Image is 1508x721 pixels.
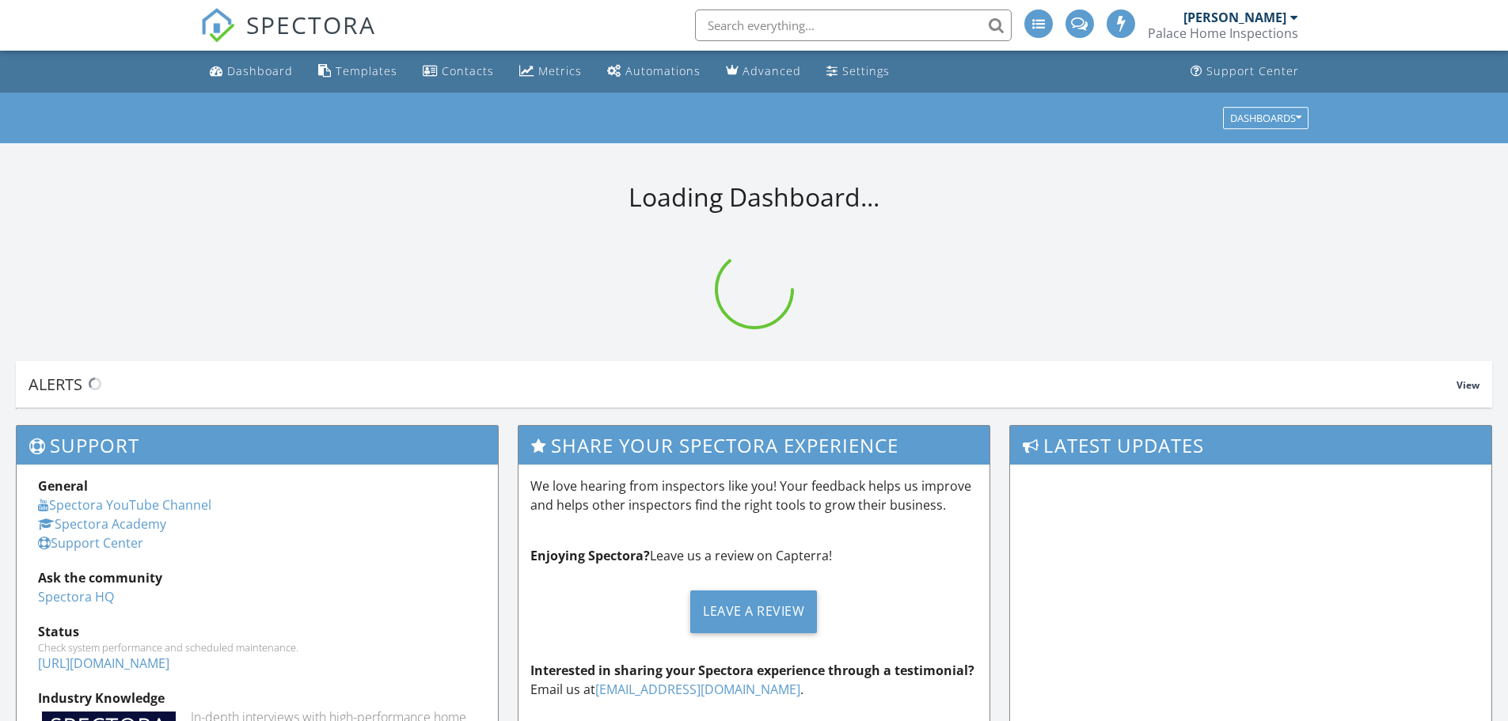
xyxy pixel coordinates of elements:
[442,63,494,78] div: Contacts
[530,662,974,679] strong: Interested in sharing your Spectora experience through a testimonial?
[336,63,397,78] div: Templates
[38,515,166,533] a: Spectora Academy
[1206,63,1299,78] div: Support Center
[538,63,582,78] div: Metrics
[513,57,588,86] a: Metrics
[530,578,978,645] a: Leave a Review
[38,689,477,708] div: Industry Knowledge
[1184,57,1305,86] a: Support Center
[1148,25,1298,41] div: Palace Home Inspections
[530,476,978,514] p: We love hearing from inspectors like you! Your feedback helps us improve and helps other inspecto...
[1010,426,1491,465] h3: Latest Updates
[38,588,114,605] a: Spectora HQ
[695,9,1012,41] input: Search everything...
[38,622,477,641] div: Status
[530,546,978,565] p: Leave us a review on Capterra!
[28,374,1457,395] div: Alerts
[595,681,800,698] a: [EMAIL_ADDRESS][DOMAIN_NAME]
[743,63,801,78] div: Advanced
[690,590,817,633] div: Leave a Review
[227,63,293,78] div: Dashboard
[530,661,978,699] p: Email us at .
[625,63,701,78] div: Automations
[1230,112,1301,123] div: Dashboards
[312,57,404,86] a: Templates
[1183,9,1286,25] div: [PERSON_NAME]
[530,547,650,564] strong: Enjoying Spectora?
[38,655,169,672] a: [URL][DOMAIN_NAME]
[38,568,477,587] div: Ask the community
[38,477,88,495] strong: General
[38,534,143,552] a: Support Center
[203,57,299,86] a: Dashboard
[601,57,707,86] a: Automations (Advanced)
[1223,107,1309,129] button: Dashboards
[246,8,376,41] span: SPECTORA
[720,57,807,86] a: Advanced
[38,496,211,514] a: Spectora YouTube Channel
[200,8,235,43] img: The Best Home Inspection Software - Spectora
[518,426,990,465] h3: Share Your Spectora Experience
[200,21,376,55] a: SPECTORA
[38,641,477,654] div: Check system performance and scheduled maintenance.
[17,426,498,465] h3: Support
[820,57,896,86] a: Settings
[416,57,500,86] a: Contacts
[1457,378,1480,392] span: View
[842,63,890,78] div: Settings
